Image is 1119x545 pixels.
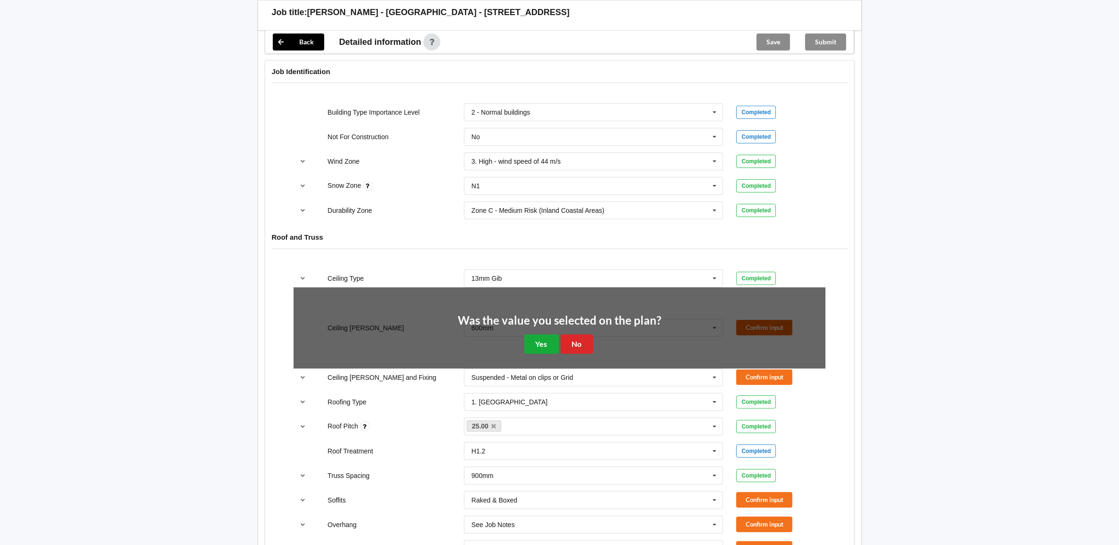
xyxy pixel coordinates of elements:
button: reference-toggle [294,394,312,411]
div: 13mm Gib [471,275,502,282]
button: No [561,335,593,354]
label: Not For Construction [328,133,388,141]
h3: [PERSON_NAME] - [GEOGRAPHIC_DATA] - [STREET_ADDRESS] [307,7,570,18]
a: 25.00 [467,420,502,432]
button: Yes [524,335,559,354]
button: Confirm input [736,492,792,508]
div: Zone C - Medium Risk (Inland Coastal Areas) [471,207,605,214]
div: Completed [736,444,776,458]
div: H1.2 [471,448,486,454]
div: Completed [736,130,776,143]
label: Snow Zone [328,182,363,189]
div: 1. [GEOGRAPHIC_DATA] [471,399,547,405]
button: reference-toggle [294,516,312,533]
div: Completed [736,395,776,409]
label: Truss Spacing [328,472,370,479]
div: 2 - Normal buildings [471,109,530,116]
label: Roof Treatment [328,447,373,455]
div: Completed [736,106,776,119]
div: Completed [736,179,776,193]
button: Confirm input [736,369,792,385]
button: reference-toggle [294,202,312,219]
button: reference-toggle [294,177,312,194]
div: 3. High - wind speed of 44 m/s [471,158,561,165]
label: Wind Zone [328,158,360,165]
button: reference-toggle [294,467,312,484]
h4: Roof and Truss [272,233,848,242]
h2: Was the value you selected on the plan? [458,313,661,328]
div: Completed [736,204,776,217]
div: No [471,134,480,140]
div: 900mm [471,472,494,479]
div: Suspended - Metal on clips or Grid [471,374,573,381]
label: Soffits [328,496,346,504]
h4: Job Identification [272,67,848,76]
div: Completed [736,155,776,168]
button: reference-toggle [294,270,312,287]
button: Confirm input [736,517,792,532]
label: Ceiling [PERSON_NAME] and Fixing [328,374,436,381]
div: See Job Notes [471,521,515,528]
label: Building Type Importance Level [328,109,420,116]
label: Durability Zone [328,207,372,214]
button: reference-toggle [294,418,312,435]
div: Completed [736,420,776,433]
label: Roof Pitch [328,422,360,430]
div: Raked & Boxed [471,497,517,503]
div: Completed [736,272,776,285]
label: Roofing Type [328,398,366,406]
label: Overhang [328,521,356,528]
h3: Job title: [272,7,307,18]
button: reference-toggle [294,153,312,170]
span: Detailed information [339,38,421,46]
label: Ceiling Type [328,275,364,282]
button: reference-toggle [294,369,312,386]
button: reference-toggle [294,492,312,509]
div: N1 [471,183,480,189]
div: Completed [736,469,776,482]
button: Back [273,34,324,50]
